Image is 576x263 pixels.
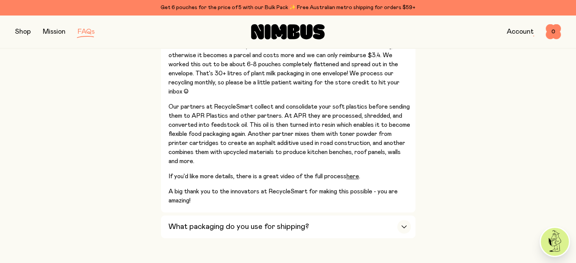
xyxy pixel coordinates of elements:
[161,215,415,238] button: What packaging do you use for shipping?
[507,28,534,35] a: Account
[546,24,561,39] button: 0
[43,28,66,35] a: Mission
[169,172,411,181] p: If you'd like more details, there is a great video of the full process .
[169,102,411,166] p: Our partners at RecycleSmart collect and consolidate your soft plastics before sending them to AP...
[169,187,411,205] p: A big thank you to the innovators at RecycleSmart for making this possible - you are amazing!
[541,228,569,256] img: agent
[347,173,359,179] a: here
[15,3,561,12] div: Get 6 pouches for the price of 5 with our Bulk Pack ✨ Free Australian metro shipping for orders $59+
[169,222,309,231] h3: What packaging do you use for shipping?
[214,43,392,49] strong: The envelope cannot be thicker than 2cm or heavier than 125g
[78,28,95,35] a: FAQs
[169,42,411,96] p: PLEASE NOTE: , otherwise it becomes a parcel and costs more and we can only reimburse $3.4. We wo...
